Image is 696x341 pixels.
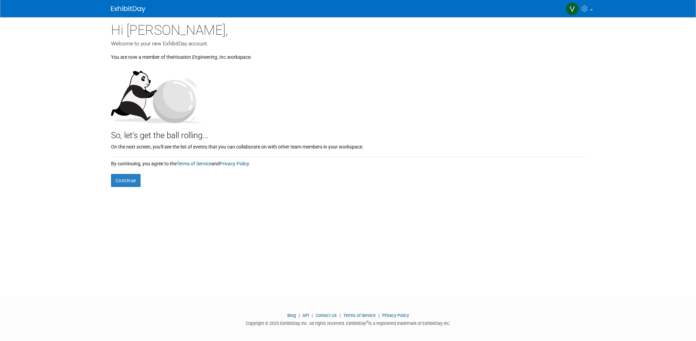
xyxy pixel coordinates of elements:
a: API [302,313,309,318]
a: Terms of Service [177,161,211,166]
div: You are now a member of the workspace. [111,47,585,60]
div: By continuing, you agree to the and . [111,157,585,167]
a: Privacy Policy [220,161,249,166]
a: Terms of Service [343,313,376,318]
div: On the next screen, you'll see the list of events that you can collaborate on with other team mem... [111,142,585,150]
i: Houston Engineering, Inc. [173,54,227,60]
button: Continue [111,174,141,187]
div: Hi [PERSON_NAME], [111,17,585,40]
a: Privacy Policy [382,313,409,318]
span: | [377,313,381,318]
span: | [297,313,301,318]
img: Vanessa Hove [566,2,579,15]
sup: ® [366,320,368,324]
span: | [310,313,314,318]
a: Blog [287,313,296,318]
img: Let's get the ball rolling [111,64,204,123]
img: ExhibitDay [111,6,145,13]
span: | [338,313,342,318]
div: So, let's get the ball rolling... [111,123,585,142]
a: Contact Us [316,313,337,318]
div: Welcome to your new ExhibitDay account. [111,40,585,47]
